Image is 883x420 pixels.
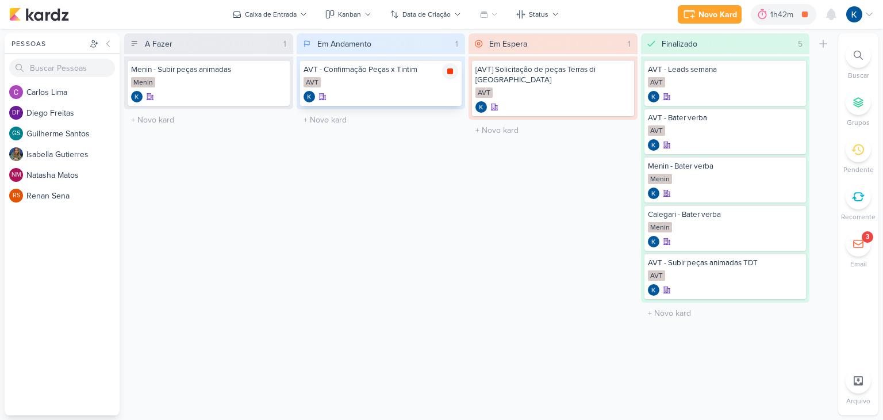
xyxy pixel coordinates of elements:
p: RS [13,193,20,199]
div: Criador(a): Kayllanie | Tagawa [648,188,659,199]
div: Menin - Bater verba [648,161,803,171]
p: Pendente [843,165,874,175]
div: Menin - Subir peças animadas [131,64,286,75]
div: AVT - Bater verba [648,113,803,123]
input: + Novo kard [471,122,635,139]
div: AVT [304,77,321,87]
input: + Novo kard [643,305,808,322]
div: Criador(a): Kayllanie | Tagawa [648,236,659,247]
div: Criador(a): Kayllanie | Tagawa [648,139,659,151]
div: Criador(a): Kayllanie | Tagawa [304,91,315,102]
div: AVT [648,77,665,87]
div: Menin [648,174,672,184]
div: Pessoas [9,39,87,49]
li: Ctrl + F [838,43,878,81]
div: D i e g o F r e i t a s [26,107,120,119]
img: kardz.app [9,7,69,21]
p: Recorrente [841,212,876,222]
div: 5 [793,38,807,50]
div: [AVT] Solicitação de peças Terras di Treviso [475,64,631,85]
div: Criador(a): Kayllanie | Tagawa [648,91,659,102]
div: Diego Freitas [9,106,23,120]
p: DF [12,110,20,116]
div: Criador(a): Kayllanie | Tagawa [648,284,659,296]
p: Grupos [847,117,870,128]
div: AVT [475,87,493,98]
div: Guilherme Santos [9,127,23,140]
img: Kayllanie | Tagawa [846,6,862,22]
div: AVT - Subir peças animadas TDT [648,258,803,268]
img: Kayllanie | Tagawa [131,91,143,102]
img: Kayllanie | Tagawa [648,188,659,199]
div: AVT [648,270,665,281]
div: G u i l h e r m e S a n t o s [26,128,120,140]
p: NM [11,172,21,178]
img: Kayllanie | Tagawa [475,101,487,113]
img: Kayllanie | Tagawa [648,284,659,296]
img: Carlos Lima [9,85,23,99]
div: Natasha Matos [9,168,23,182]
div: Parar relógio [442,63,458,79]
div: Criador(a): Kayllanie | Tagawa [131,91,143,102]
div: Menin [648,222,672,232]
div: Calegari - Bater verba [648,209,803,220]
div: 1h42m [770,9,797,21]
input: + Novo kard [126,112,291,128]
div: N a t a s h a M a t o s [26,169,120,181]
div: AVT [648,125,665,136]
div: Menin [131,77,155,87]
div: C a r l o s L i m a [26,86,120,98]
div: 1 [451,38,463,50]
img: Kayllanie | Tagawa [304,91,315,102]
div: AVT - Leads semana [648,64,803,75]
p: Arquivo [846,396,870,406]
div: Novo Kard [698,9,737,21]
div: Criador(a): Kayllanie | Tagawa [475,101,487,113]
div: I s a b e l l a G u t i e r r e s [26,148,120,161]
img: Isabella Gutierres [9,147,23,161]
img: Kayllanie | Tagawa [648,139,659,151]
p: GS [12,131,20,137]
img: Kayllanie | Tagawa [648,236,659,247]
img: Kayllanie | Tagawa [648,91,659,102]
button: Novo Kard [678,5,742,24]
p: Email [850,259,867,269]
div: Renan Sena [9,189,23,203]
div: 1 [279,38,291,50]
div: AVT - Confirmação Peças x Tintim [304,64,459,75]
div: R e n a n S e n a [26,190,120,202]
div: 1 [623,38,635,50]
input: + Novo kard [299,112,463,128]
input: Buscar Pessoas [9,59,115,77]
p: Buscar [848,70,869,81]
div: 3 [866,232,869,242]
